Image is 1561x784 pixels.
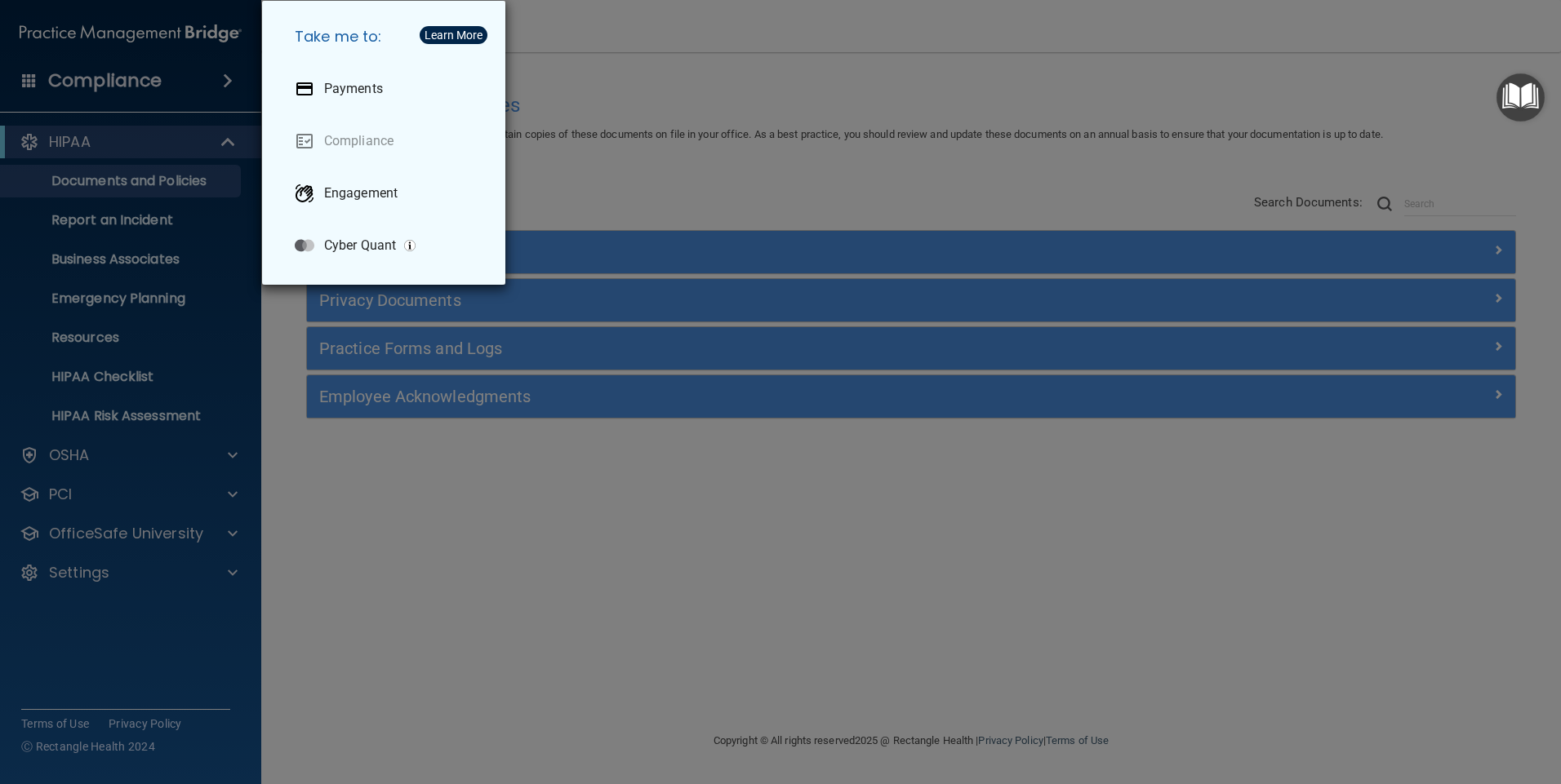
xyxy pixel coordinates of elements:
p: Engagement [324,185,398,202]
button: Open Resource Center [1497,73,1545,122]
div: Learn More [425,29,483,41]
h5: Take me to: [282,14,492,60]
p: Payments [324,81,383,97]
iframe: Drift Widget Chat Controller [1279,668,1541,733]
a: Compliance [282,118,492,164]
a: Cyber Quant [282,223,492,268]
button: Learn More [420,26,487,44]
a: Engagement [282,171,492,216]
a: Payments [282,66,492,112]
p: Cyber Quant [324,237,396,254]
